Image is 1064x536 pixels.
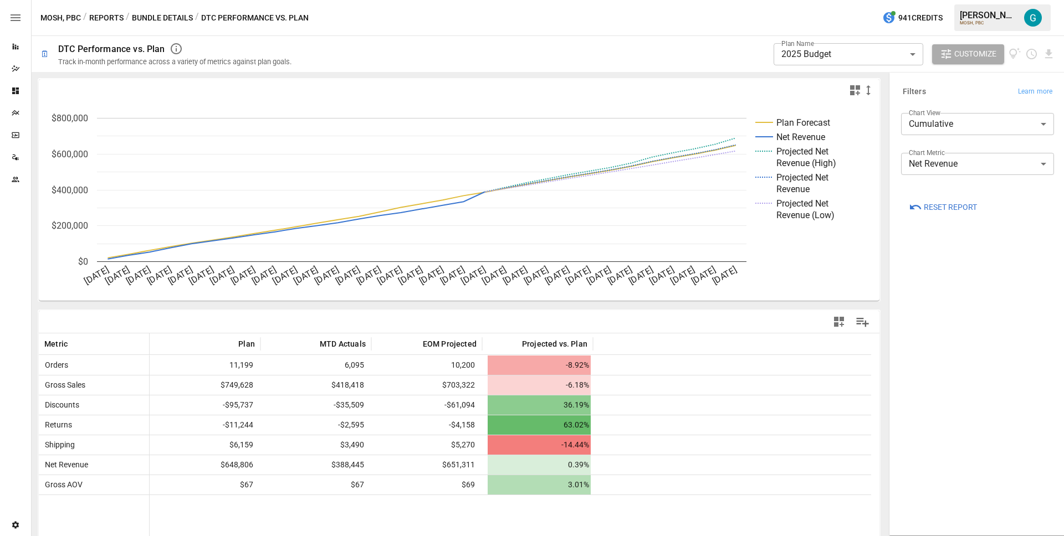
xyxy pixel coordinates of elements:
[488,455,591,475] span: 0.39%
[850,310,875,334] button: Manage Columns
[58,58,291,66] div: Track in-month performance across a variety of metrics against plan goals.
[266,355,366,375] span: 6,095
[423,338,477,349] span: EOM Projected
[39,101,871,301] div: A chart.
[901,153,1054,175] div: Net Revenue
[878,8,947,28] button: 941Credits
[266,415,366,435] span: -$2,595
[126,11,130,25] div: /
[266,455,366,475] span: $388,445
[909,108,940,117] label: Chart View
[377,355,477,375] span: 10,200
[155,475,255,494] span: $67
[271,264,299,286] text: [DATE]
[417,264,445,286] text: [DATE]
[58,44,165,54] div: DTC Performance vs. Plan
[376,264,403,286] text: [DATE]
[901,197,985,217] button: Reset Report
[438,264,466,286] text: [DATE]
[459,264,487,286] text: [DATE]
[83,11,87,25] div: /
[522,264,550,286] text: [DATE]
[320,338,366,349] span: MTD Actuals
[377,475,477,494] span: $69
[40,480,83,489] span: Gross AOV
[40,440,75,449] span: Shipping
[932,44,1004,64] button: Customize
[208,264,236,286] text: [DATE]
[689,264,717,286] text: [DATE]
[776,198,828,209] text: Projected Net
[355,264,382,286] text: [DATE]
[480,264,508,286] text: [DATE]
[488,435,591,455] span: -14.44%
[155,455,255,475] span: $648,806
[377,415,477,435] span: -$4,158
[960,10,1017,20] div: [PERSON_NAME]
[292,264,320,286] text: [DATE]
[238,338,255,349] span: Plan
[488,355,591,375] span: -8.92%
[266,375,366,395] span: $418,418
[648,264,676,286] text: [DATE]
[377,455,477,475] span: $651,311
[334,264,361,286] text: [DATE]
[377,375,477,395] span: $703,322
[1009,44,1021,64] button: View documentation
[669,264,697,286] text: [DATE]
[125,264,152,286] text: [DATE]
[104,264,131,286] text: [DATE]
[89,11,124,25] button: Reports
[776,172,828,183] text: Projected Net
[377,435,477,455] span: $5,270
[313,264,341,286] text: [DATE]
[195,11,199,25] div: /
[774,43,923,65] div: 2025 Budget
[776,132,825,142] text: Net Revenue
[52,220,88,231] text: $200,000
[40,49,49,59] div: 🗓
[155,435,255,455] span: $6,159
[627,264,654,286] text: [DATE]
[898,11,943,25] span: 941 Credits
[1018,86,1052,97] span: Learn more
[501,264,529,286] text: [DATE]
[776,146,828,157] text: Projected Net
[488,395,591,415] span: 36.19%
[1017,2,1048,33] button: Gavin Acres
[40,400,79,409] span: Discounts
[377,395,477,415] span: -$61,094
[776,184,810,194] text: Revenue
[132,11,193,25] button: Bundle Details
[488,375,591,395] span: -6.18%
[776,117,830,128] text: Plan Forecast
[954,47,996,61] span: Customize
[155,375,255,395] span: $749,628
[903,86,926,98] h6: Filters
[250,264,278,286] text: [DATE]
[155,415,255,435] span: -$11,244
[187,264,215,286] text: [DATE]
[776,210,835,220] text: Revenue (Low)
[543,264,571,286] text: [DATE]
[606,264,633,286] text: [DATE]
[1042,48,1055,60] button: Download report
[781,39,814,48] label: Plan Name
[155,355,255,375] span: 11,199
[488,475,591,494] span: 3.01%
[1025,48,1038,60] button: Schedule report
[901,113,1054,135] div: Cumulative
[40,380,85,389] span: Gross Sales
[40,460,88,469] span: Net Revenue
[397,264,424,286] text: [DATE]
[83,264,110,286] text: [DATE]
[266,435,366,455] span: $3,490
[522,338,587,349] span: Projected vs. Plan
[52,185,88,195] text: $400,000
[145,264,173,286] text: [DATE]
[78,256,88,267] text: $0
[776,158,836,168] text: Revenue (High)
[1024,9,1042,27] div: Gavin Acres
[52,113,88,123] text: $800,000
[166,264,194,286] text: [DATE]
